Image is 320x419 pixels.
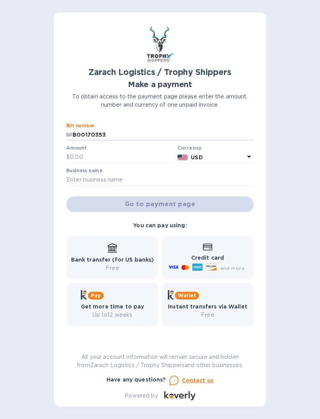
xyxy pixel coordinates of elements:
[178,155,188,160] img: USD
[168,303,247,310] b: Instant transfers via Wallet
[107,376,166,383] b: Have any questions?
[66,353,254,369] p: All your account information will remain secure and hidden from Zarach Logistics / Trophy Shipper...
[168,311,247,319] p: Free
[70,152,174,163] input: 0.00
[91,292,101,298] b: Pay
[66,174,254,186] input: Enter business name
[182,377,214,383] u: Contact us
[66,80,254,89] h1: Make a payment
[81,311,144,319] p: Up to 12 weeks
[191,154,203,160] b: USD
[191,255,224,261] b: Credit card
[71,257,154,263] b: Bank transfer (for US banks)
[66,131,73,139] p: №
[66,123,94,128] label: Bill number
[81,303,144,310] b: Get more time to pay
[178,145,202,151] b: Currency
[133,222,187,228] b: You can pay using:
[66,153,70,161] p: $
[89,67,231,77] b: Zarach Logistics / Trophy Shippers
[178,292,196,298] b: Wallet
[220,265,249,271] span: and more...
[66,146,86,151] label: Amount
[124,392,158,400] p: Powered by
[73,129,254,141] input: Enter bill number
[66,168,102,173] label: Business name
[66,93,254,109] p: To obtain access to the payment page please enter the amount, number and currency of one unpaid i...
[71,264,154,272] p: Free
